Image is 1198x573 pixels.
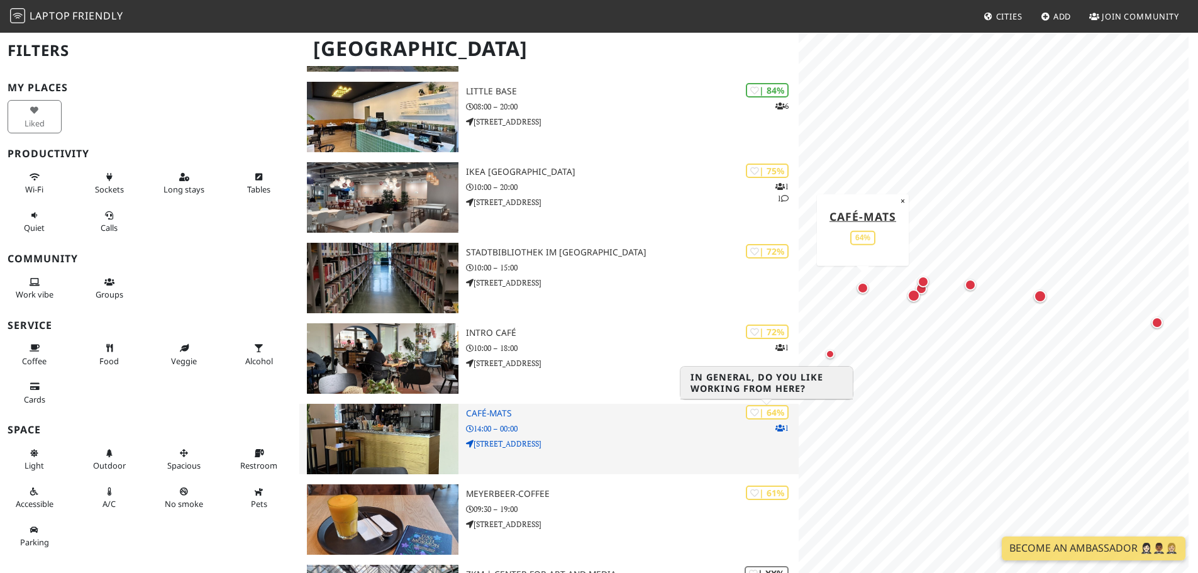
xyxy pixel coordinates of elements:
[1053,11,1072,22] span: Add
[915,274,931,290] div: Map marker
[157,443,211,476] button: Spacious
[95,184,124,195] span: Power sockets
[829,208,896,223] a: café-mats
[8,205,62,238] button: Quiet
[8,481,62,515] button: Accessible
[855,280,871,296] div: Map marker
[8,443,62,476] button: Light
[913,281,929,297] div: Map marker
[996,11,1023,22] span: Cities
[30,9,70,23] span: Laptop
[167,460,201,471] span: Spacious
[8,148,292,160] h3: Productivity
[680,367,853,399] h3: In general, do you like working from here?
[8,376,62,409] button: Cards
[82,167,136,200] button: Sockets
[8,167,62,200] button: Wi-Fi
[247,184,270,195] span: Work-friendly tables
[299,323,799,394] a: intro CAFÉ | 72% 1 intro CAFÉ 10:00 – 18:00 [STREET_ADDRESS]
[96,289,123,300] span: Group tables
[746,405,789,420] div: | 64%
[24,222,45,233] span: Quiet
[25,460,44,471] span: Natural light
[251,498,267,509] span: Pet friendly
[466,342,799,354] p: 10:00 – 18:00
[307,323,458,394] img: intro CAFÉ
[82,481,136,515] button: A/C
[466,328,799,338] h3: intro CAFÉ
[10,6,123,28] a: LaptopFriendly LaptopFriendly
[466,489,799,499] h3: Meyerbeer-Coffee
[1002,537,1185,560] a: Become an Ambassador 🤵🏻‍♀️🤵🏾‍♂️🤵🏼‍♀️
[16,498,53,509] span: Accessible
[20,537,49,548] span: Parking
[232,481,286,515] button: Pets
[82,338,136,371] button: Food
[962,277,979,293] div: Map marker
[307,404,458,474] img: café-mats
[775,100,789,112] p: 6
[25,184,43,195] span: Stable Wi-Fi
[22,355,47,367] span: Coffee
[466,101,799,113] p: 08:00 – 20:00
[307,243,458,313] img: Stadtbibliothek im Neuen Ständehaus
[82,205,136,238] button: Calls
[99,355,119,367] span: Food
[299,484,799,555] a: Meyerbeer-Coffee | 61% Meyerbeer-Coffee 09:30 – 19:00 [STREET_ADDRESS]
[299,82,799,152] a: Little Base | 84% 6 Little Base 08:00 – 20:00 [STREET_ADDRESS]
[8,320,292,331] h3: Service
[466,247,799,258] h3: Stadtbibliothek im [GEOGRAPHIC_DATA]
[466,357,799,369] p: [STREET_ADDRESS]
[24,394,45,405] span: Credit cards
[1084,5,1184,28] a: Join Community
[307,162,458,233] img: IKEA Karlsruhe
[466,86,799,97] h3: Little Base
[466,503,799,515] p: 09:30 – 19:00
[466,181,799,193] p: 10:00 – 20:00
[905,287,923,304] div: Map marker
[466,167,799,177] h3: IKEA [GEOGRAPHIC_DATA]
[299,404,799,474] a: café-mats | 64% 1 café-mats 14:00 – 00:00 [STREET_ADDRESS]
[103,498,116,509] span: Air conditioned
[157,167,211,200] button: Long stays
[299,243,799,313] a: Stadtbibliothek im Neuen Ständehaus | 72% Stadtbibliothek im [GEOGRAPHIC_DATA] 10:00 – 15:00 [STR...
[1036,5,1077,28] a: Add
[232,167,286,200] button: Tables
[245,355,273,367] span: Alcohol
[466,408,799,419] h3: café-mats
[466,518,799,530] p: [STREET_ADDRESS]
[10,8,25,23] img: LaptopFriendly
[775,422,789,434] p: 1
[8,520,62,553] button: Parking
[1102,11,1179,22] span: Join Community
[8,82,292,94] h3: My Places
[8,31,292,70] h2: Filters
[466,116,799,128] p: [STREET_ADDRESS]
[93,460,126,471] span: Outdoor area
[775,181,789,204] p: 1 1
[746,244,789,259] div: | 72%
[775,342,789,353] p: 1
[8,272,62,305] button: Work vibe
[466,262,799,274] p: 10:00 – 15:00
[823,347,838,362] div: Map marker
[1031,287,1049,305] div: Map marker
[307,82,458,152] img: Little Base
[157,338,211,371] button: Veggie
[82,443,136,476] button: Outdoor
[165,498,203,509] span: Smoke free
[466,423,799,435] p: 14:00 – 00:00
[303,31,796,66] h1: [GEOGRAPHIC_DATA]
[16,289,53,300] span: People working
[72,9,123,23] span: Friendly
[232,338,286,371] button: Alcohol
[466,277,799,289] p: [STREET_ADDRESS]
[746,325,789,339] div: | 72%
[82,272,136,305] button: Groups
[299,162,799,233] a: IKEA Karlsruhe | 75% 11 IKEA [GEOGRAPHIC_DATA] 10:00 – 20:00 [STREET_ADDRESS]
[746,164,789,178] div: | 75%
[746,486,789,500] div: | 61%
[8,253,292,265] h3: Community
[232,443,286,476] button: Restroom
[466,196,799,208] p: [STREET_ADDRESS]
